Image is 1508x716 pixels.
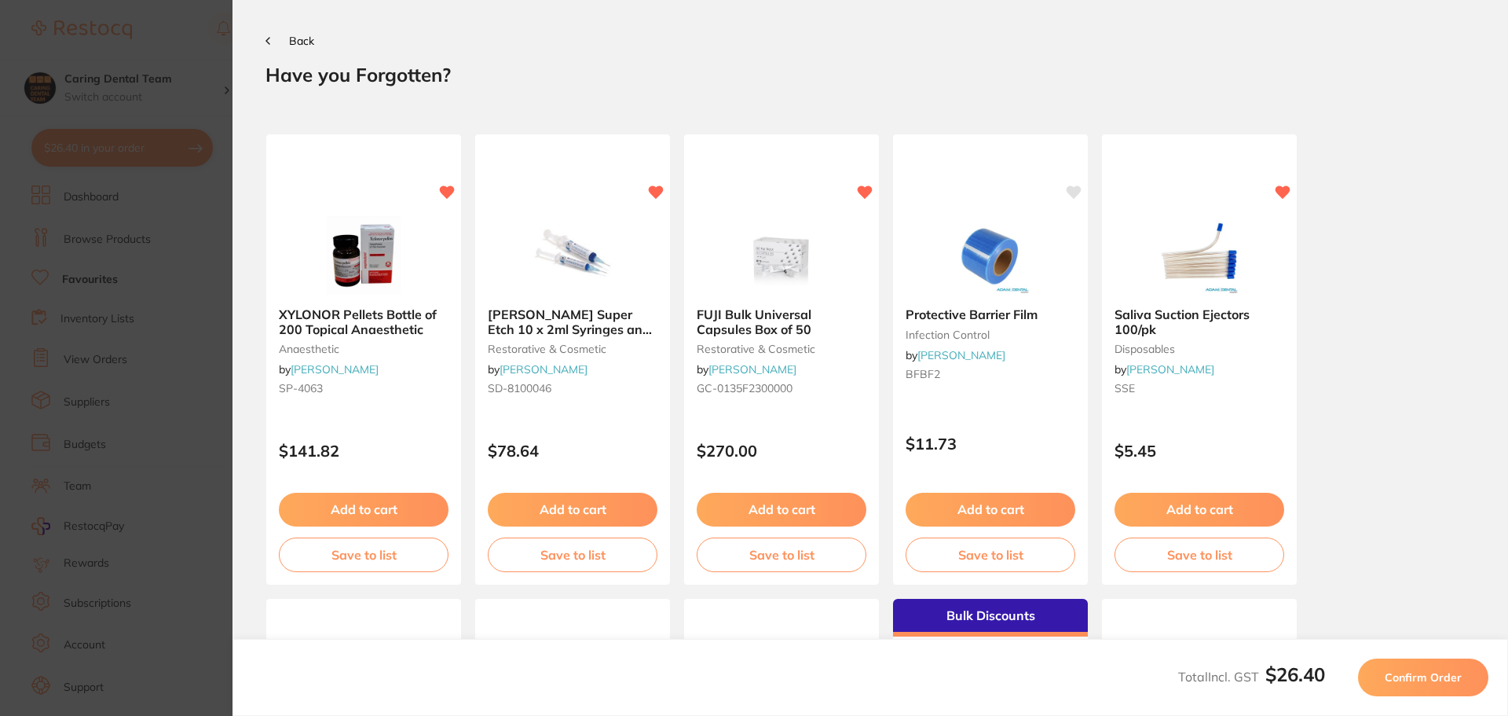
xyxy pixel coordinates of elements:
b: Saliva Suction Ejectors 100/pk [1115,307,1284,336]
p: $270.00 [697,442,866,460]
b: FUJI Bulk Universal Capsules Box of 50 [697,307,866,336]
button: Save to list [697,538,866,572]
small: restorative & cosmetic [697,343,866,355]
small: GC-0135F2300000 [697,382,866,395]
b: Protective Barrier Film [906,307,1075,321]
span: by [906,348,1005,362]
b: $26.40 [1265,663,1325,686]
button: Save to list [1115,538,1284,572]
img: Protective Barrier Film [939,216,1041,295]
a: [PERSON_NAME] [708,362,796,376]
div: Bulk Discounts [893,599,1088,637]
img: Saliva Suction Ejectors 100/pk [1148,216,1250,295]
span: by [1115,362,1214,376]
button: Confirm Order [1358,659,1488,696]
button: Save to list [279,538,448,572]
small: BFBF2 [906,368,1075,380]
button: Save to list [488,538,657,572]
button: Add to cart [697,493,866,526]
button: Back [265,35,314,47]
p: $5.45 [1115,442,1284,460]
a: [PERSON_NAME] [500,362,587,376]
span: Back [289,34,314,48]
button: Add to cart [488,493,657,526]
img: HENRY SCHEIN Super Etch 10 x 2ml Syringes and 50 Tips [522,216,624,295]
a: [PERSON_NAME] [917,348,1005,362]
b: HENRY SCHEIN Super Etch 10 x 2ml Syringes and 50 Tips [488,307,657,336]
img: FUJI Bulk Universal Capsules Box of 50 [730,216,833,295]
span: by [488,362,587,376]
small: infection control [906,329,1075,341]
a: [PERSON_NAME] [1126,362,1214,376]
img: XYLONOR Pellets Bottle of 200 Topical Anaesthetic [313,216,415,295]
small: anaesthetic [279,343,448,355]
small: disposables [1115,343,1284,355]
small: restorative & cosmetic [488,343,657,355]
small: SSE [1115,382,1284,395]
span: by [279,362,379,376]
b: XYLONOR Pellets Bottle of 200 Topical Anaesthetic [279,307,448,336]
span: by [697,362,796,376]
span: Total Incl. GST [1178,669,1325,685]
p: $11.73 [906,435,1075,453]
button: Add to cart [906,493,1075,526]
a: [PERSON_NAME] [291,362,379,376]
p: $141.82 [279,442,448,460]
h2: Have you Forgotten? [265,63,1475,86]
small: SD-8100046 [488,382,657,395]
span: Confirm Order [1385,670,1462,685]
button: Save to list [906,538,1075,572]
button: Add to cart [1115,493,1284,526]
small: SP-4063 [279,382,448,395]
button: Add to cart [279,493,448,526]
p: $78.64 [488,442,657,460]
